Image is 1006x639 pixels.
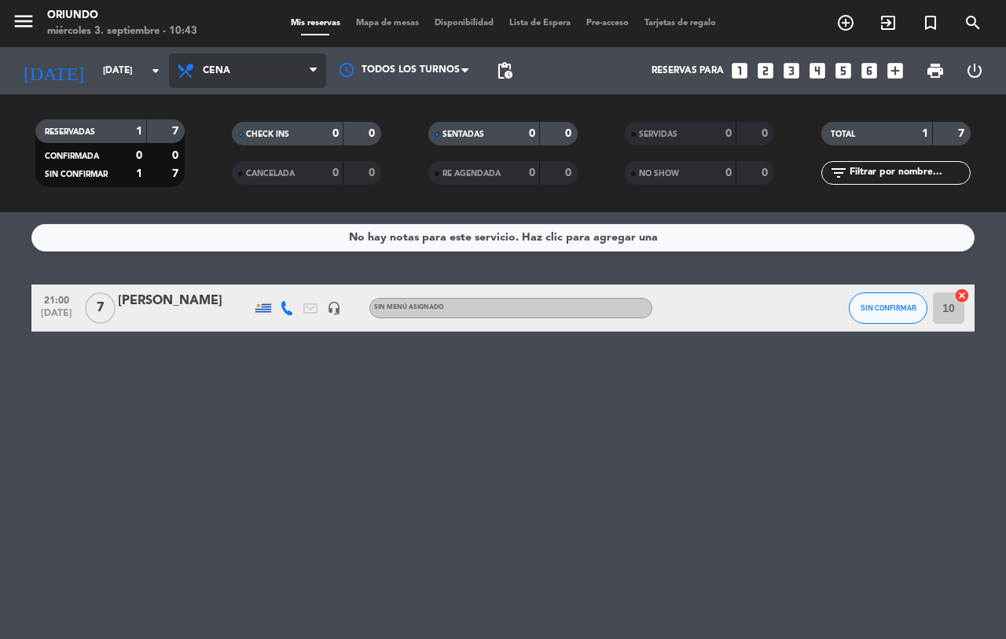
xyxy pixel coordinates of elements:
strong: 0 [369,128,378,139]
span: Lista de Espera [501,19,578,28]
i: looks_two [755,61,776,81]
i: looks_3 [781,61,802,81]
span: Mis reservas [283,19,348,28]
strong: 1 [136,126,142,137]
i: looks_5 [833,61,854,81]
strong: 0 [725,128,732,139]
span: 21:00 [37,290,76,308]
span: TOTAL [831,130,855,138]
div: miércoles 3. septiembre - 10:43 [47,24,197,39]
strong: 0 [565,128,575,139]
button: menu [12,9,35,39]
i: looks_6 [859,61,879,81]
div: Oriundo [47,8,197,24]
strong: 0 [762,167,771,178]
strong: 0 [529,167,535,178]
span: Pre-acceso [578,19,637,28]
i: looks_4 [807,61,828,81]
span: SIN CONFIRMAR [861,303,916,312]
span: CONFIRMADA [45,152,99,160]
span: Mapa de mesas [348,19,427,28]
i: add_box [885,61,905,81]
strong: 0 [332,128,339,139]
span: SENTADAS [442,130,484,138]
i: arrow_drop_down [146,61,165,80]
strong: 1 [136,168,142,179]
strong: 0 [725,167,732,178]
span: 7 [85,292,116,324]
i: menu [12,9,35,33]
span: RE AGENDADA [442,170,501,178]
div: LOG OUT [955,47,994,94]
strong: 0 [136,150,142,161]
strong: 0 [529,128,535,139]
span: Disponibilidad [427,19,501,28]
button: SIN CONFIRMAR [849,292,927,324]
div: No hay notas para este servicio. Haz clic para agregar una [349,229,658,247]
span: Reservas para [652,65,724,76]
span: Tarjetas de regalo [637,19,724,28]
input: Filtrar por nombre... [848,164,970,182]
div: [PERSON_NAME] [118,291,251,311]
i: power_settings_new [965,61,984,80]
i: filter_list [829,163,848,182]
i: cancel [954,288,970,303]
strong: 7 [958,128,967,139]
strong: 7 [172,168,182,179]
span: Sin menú asignado [374,304,444,310]
span: CHECK INS [246,130,289,138]
i: looks_one [729,61,750,81]
strong: 0 [332,167,339,178]
span: [DATE] [37,308,76,326]
span: print [926,61,945,80]
strong: 0 [565,167,575,178]
strong: 0 [172,150,182,161]
span: RESERVADAS [45,128,95,136]
strong: 1 [922,128,928,139]
strong: 7 [172,126,182,137]
i: search [964,13,982,32]
strong: 0 [369,167,378,178]
i: turned_in_not [921,13,940,32]
i: [DATE] [12,53,95,88]
i: add_circle_outline [836,13,855,32]
span: pending_actions [495,61,514,80]
span: SERVIDAS [639,130,677,138]
i: exit_to_app [879,13,898,32]
span: SIN CONFIRMAR [45,171,108,178]
i: headset_mic [327,301,341,315]
span: NO SHOW [639,170,679,178]
span: CANCELADA [246,170,295,178]
strong: 0 [762,128,771,139]
span: Cena [203,65,230,76]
